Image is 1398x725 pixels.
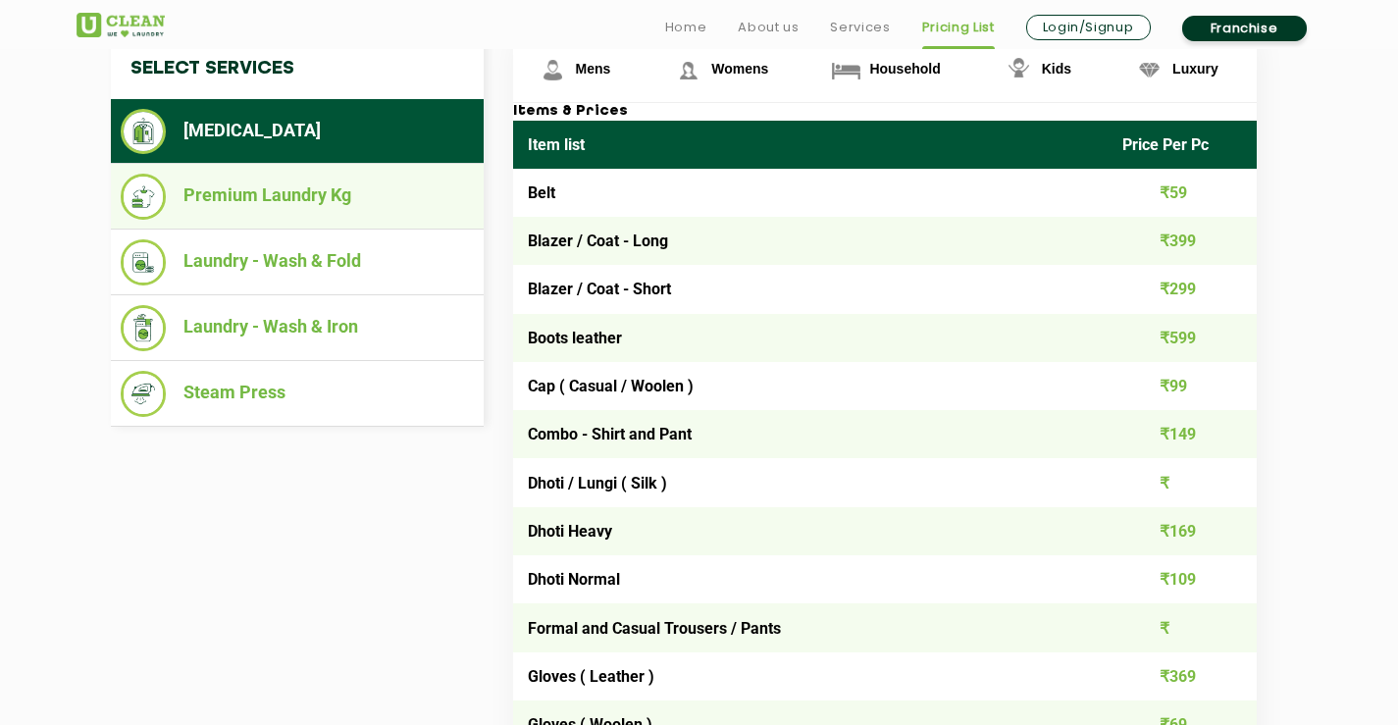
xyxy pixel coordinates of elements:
td: ₹149 [1108,410,1257,458]
li: [MEDICAL_DATA] [121,109,474,154]
td: Belt [513,169,1109,217]
img: Laundry - Wash & Fold [121,239,167,285]
li: Laundry - Wash & Iron [121,305,474,351]
img: Luxury [1132,53,1166,87]
td: Boots leather [513,314,1109,362]
td: Dhoti / Lungi ( Silk ) [513,458,1109,506]
td: Combo - Shirt and Pant [513,410,1109,458]
td: ₹99 [1108,362,1257,410]
td: ₹ [1108,603,1257,651]
td: Cap ( Casual / Woolen ) [513,362,1109,410]
img: Womens [671,53,705,87]
td: Formal and Casual Trousers / Pants [513,603,1109,651]
img: Laundry - Wash & Iron [121,305,167,351]
td: ₹59 [1108,169,1257,217]
td: Dhoti Heavy [513,507,1109,555]
img: UClean Laundry and Dry Cleaning [77,13,165,37]
img: Household [829,53,863,87]
td: Dhoti Normal [513,555,1109,603]
span: Mens [576,61,611,77]
td: ₹169 [1108,507,1257,555]
a: Login/Signup [1026,15,1151,40]
a: Home [665,16,707,39]
img: Premium Laundry Kg [121,174,167,220]
h4: Select Services [111,38,484,99]
a: Franchise [1182,16,1307,41]
td: ₹109 [1108,555,1257,603]
th: Item list [513,121,1109,169]
a: About us [738,16,799,39]
h3: Items & Prices [513,103,1257,121]
img: Mens [536,53,570,87]
img: Kids [1002,53,1036,87]
img: Steam Press [121,371,167,417]
th: Price Per Pc [1108,121,1257,169]
td: ₹369 [1108,652,1257,700]
li: Laundry - Wash & Fold [121,239,474,285]
img: Dry Cleaning [121,109,167,154]
td: ₹399 [1108,217,1257,265]
td: ₹ [1108,458,1257,506]
td: Gloves ( Leather ) [513,652,1109,700]
td: Blazer / Coat - Long [513,217,1109,265]
a: Services [830,16,890,39]
span: Luxury [1172,61,1218,77]
a: Pricing List [922,16,995,39]
span: Womens [711,61,768,77]
td: ₹299 [1108,265,1257,313]
td: ₹599 [1108,314,1257,362]
li: Premium Laundry Kg [121,174,474,220]
td: Blazer / Coat - Short [513,265,1109,313]
li: Steam Press [121,371,474,417]
span: Kids [1042,61,1071,77]
span: Household [869,61,940,77]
